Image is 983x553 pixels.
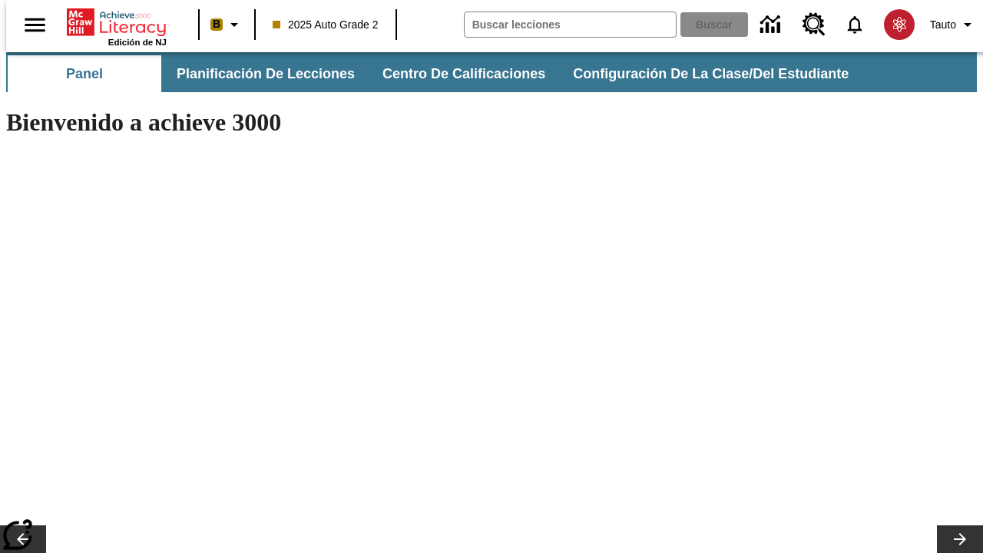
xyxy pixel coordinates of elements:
span: B [213,15,220,34]
div: Subbarra de navegación [6,52,977,92]
a: Centro de información [751,4,793,46]
span: Panel [66,65,103,83]
span: Configuración de la clase/del estudiante [573,65,849,83]
div: Subbarra de navegación [6,55,862,92]
input: Buscar campo [465,12,676,37]
button: Abrir el menú lateral [12,2,58,48]
span: Tauto [930,17,956,33]
button: Carrusel de lecciones, seguir [937,525,983,553]
span: 2025 Auto Grade 2 [273,17,379,33]
h1: Bienvenido a achieve 3000 [6,108,670,137]
button: Boost El color de la clase es anaranjado claro. Cambiar el color de la clase. [204,11,250,38]
button: Panel [8,55,161,92]
img: avatar image [884,9,915,40]
div: Portada [67,5,167,47]
button: Centro de calificaciones [370,55,558,92]
a: Portada [67,7,167,38]
button: Escoja un nuevo avatar [875,5,924,45]
button: Configuración de la clase/del estudiante [561,55,861,92]
span: Edición de NJ [108,38,167,47]
button: Planificación de lecciones [164,55,367,92]
a: Notificaciones [835,5,875,45]
span: Planificación de lecciones [177,65,355,83]
a: Centro de recursos, Se abrirá en una pestaña nueva. [793,4,835,45]
button: Perfil/Configuración [924,11,983,38]
span: Centro de calificaciones [382,65,545,83]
